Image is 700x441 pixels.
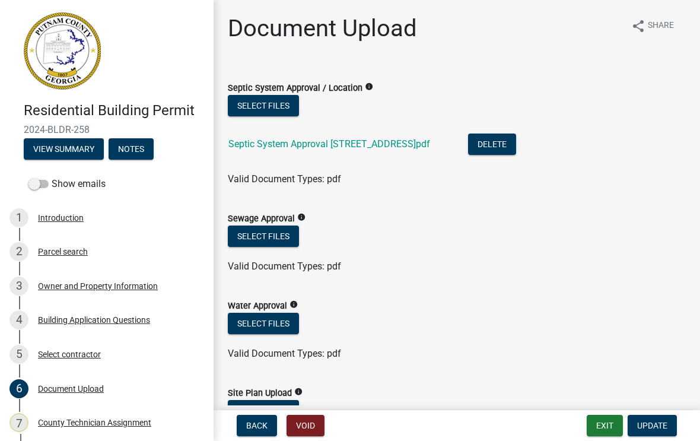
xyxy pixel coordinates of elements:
span: Back [246,421,268,430]
wm-modal-confirm: Delete Document [468,139,516,151]
button: Select files [228,313,299,334]
div: 1 [9,208,28,227]
label: Septic System Approval / Location [228,84,362,93]
h1: Document Upload [228,14,417,43]
span: Valid Document Types: pdf [228,348,341,359]
button: Select files [228,226,299,247]
div: Select contractor [38,350,101,358]
label: Water Approval [228,302,287,310]
div: County Technician Assignment [38,418,151,427]
div: Building Application Questions [38,316,150,324]
div: 3 [9,277,28,296]
h4: Residential Building Permit [24,102,204,119]
label: Site Plan Upload [228,389,292,398]
button: Delete [468,134,516,155]
button: View Summary [24,138,104,160]
div: 2 [9,242,28,261]
div: 6 [9,379,28,398]
button: Void [287,415,324,436]
button: Back [237,415,277,436]
wm-modal-confirm: Notes [109,145,154,154]
button: shareShare [622,14,683,37]
button: Select files [228,95,299,116]
div: 7 [9,413,28,432]
div: 4 [9,310,28,329]
i: info [289,300,298,309]
span: 2024-BLDR-258 [24,124,190,135]
img: Putnam County, Georgia [24,12,101,90]
i: info [297,213,306,221]
wm-modal-confirm: Summary [24,145,104,154]
i: info [365,83,373,91]
span: Update [637,421,667,430]
button: Exit [587,415,623,436]
div: Owner and Property Information [38,282,158,290]
div: Introduction [38,214,84,222]
button: Select files [228,400,299,421]
div: Parcel search [38,248,88,256]
button: Notes [109,138,154,160]
div: Document Upload [38,385,104,393]
a: Septic System Approval [STREET_ADDRESS]pdf [228,138,430,150]
span: Valid Document Types: pdf [228,261,341,272]
button: Update [628,415,677,436]
i: share [631,19,645,33]
i: info [294,388,303,396]
label: Sewage Approval [228,215,295,223]
div: 5 [9,345,28,364]
span: Share [648,19,674,33]
label: Show emails [28,177,106,191]
span: Valid Document Types: pdf [228,173,341,185]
